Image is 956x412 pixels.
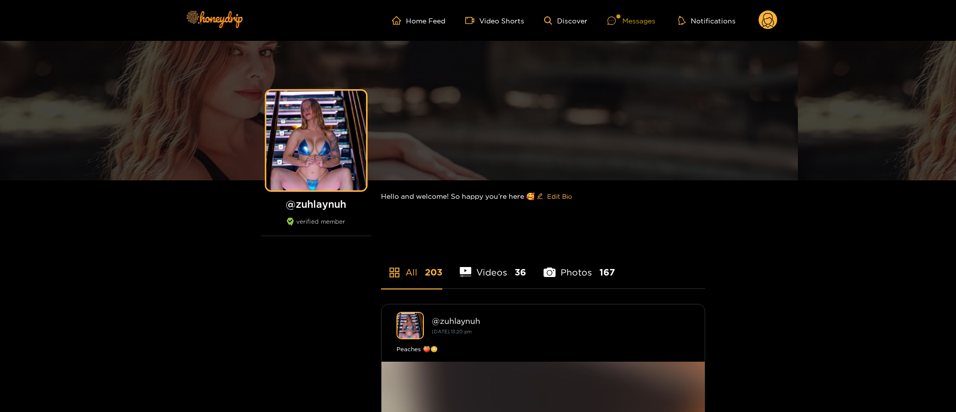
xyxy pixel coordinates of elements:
img: zuhlaynuh [396,312,424,339]
span: 36 [515,266,526,278]
div: Messages [607,15,655,26]
div: Hello and welcome! So happy you’re here 🥰 [381,180,705,212]
li: All [381,244,442,288]
a: Discover [544,16,587,25]
span: home [392,16,406,25]
span: video-camera [465,16,479,25]
button: editEdit Bio [535,188,574,204]
li: Photos [544,244,615,288]
div: @ zuhlaynuh [432,316,690,325]
small: [DATE] 13:20 pm [432,329,472,334]
a: Video Shorts [465,16,524,25]
li: Videos [460,244,527,288]
a: Home Feed [392,16,445,25]
span: appstore [388,267,400,278]
h1: @ zuhlaynuh [261,198,371,210]
div: Peaches 🍑😳 [396,344,690,354]
span: 203 [425,266,442,278]
span: 167 [599,266,615,278]
span: Edit Bio [547,191,572,201]
button: Notifications [675,15,739,25]
span: edit [537,193,543,200]
div: verified member [261,218,371,236]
